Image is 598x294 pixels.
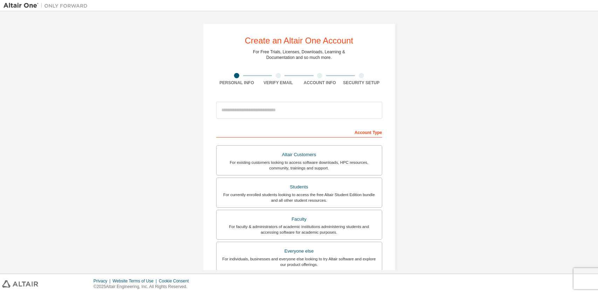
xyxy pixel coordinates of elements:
[341,80,382,86] div: Security Setup
[221,214,378,224] div: Faculty
[221,160,378,171] div: For existing customers looking to access software downloads, HPC resources, community, trainings ...
[216,80,258,86] div: Personal Info
[299,80,341,86] div: Account Info
[257,80,299,86] div: Verify Email
[221,256,378,267] div: For individuals, businesses and everyone else looking to try Altair software and explore our prod...
[245,36,353,45] div: Create an Altair One Account
[221,224,378,235] div: For faculty & administrators of academic institutions administering students and accessing softwa...
[253,49,345,60] div: For Free Trials, Licenses, Downloads, Learning & Documentation and so much more.
[159,278,193,284] div: Cookie Consent
[2,280,38,288] img: altair_logo.svg
[221,192,378,203] div: For currently enrolled students looking to access the free Altair Student Edition bundle and all ...
[221,150,378,160] div: Altair Customers
[221,246,378,256] div: Everyone else
[112,278,159,284] div: Website Terms of Use
[94,284,193,290] p: © 2025 Altair Engineering, Inc. All Rights Reserved.
[94,278,112,284] div: Privacy
[216,126,382,138] div: Account Type
[221,182,378,192] div: Students
[4,2,91,9] img: Altair One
